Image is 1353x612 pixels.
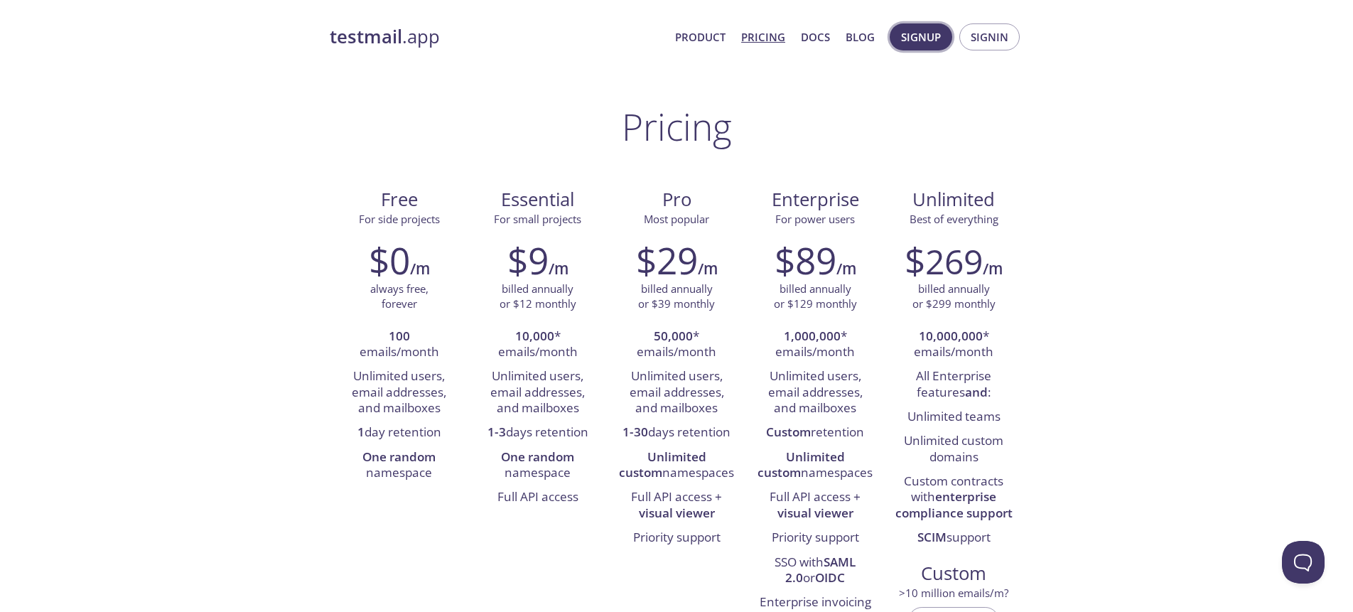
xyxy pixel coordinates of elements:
li: namespaces [618,446,735,486]
strong: visual viewer [777,505,853,521]
h2: $29 [636,239,698,281]
strong: Unlimited custom [758,449,845,481]
h6: /m [698,257,718,281]
h2: $89 [775,239,836,281]
strong: visual viewer [639,505,715,521]
strong: enterprise compliance support [895,488,1013,520]
strong: One random [501,449,574,465]
strong: 50,000 [654,328,693,344]
li: Unlimited users, email addresses, and mailboxes [479,365,596,421]
li: Unlimited users, email addresses, and mailboxes [618,365,735,421]
li: namespaces [757,446,874,486]
strong: 1-3 [487,424,506,440]
span: Signup [901,28,941,46]
li: * emails/month [618,325,735,365]
li: support [895,526,1013,550]
strong: testmail [330,24,402,49]
strong: One random [362,449,436,465]
span: For power users [775,212,855,226]
iframe: Help Scout Beacon - Open [1282,541,1325,584]
span: For side projects [359,212,440,226]
span: Essential [480,188,595,212]
button: Signin [959,23,1020,50]
span: 269 [925,238,983,284]
span: Most popular [644,212,709,226]
li: All Enterprise features : [895,365,1013,405]
li: * emails/month [757,325,874,365]
span: Enterprise [758,188,873,212]
span: Free [341,188,457,212]
strong: 100 [389,328,410,344]
li: Priority support [618,526,735,550]
h6: /m [836,257,856,281]
p: billed annually or $129 monthly [774,281,857,312]
h2: $ [905,239,983,281]
p: always free, forever [370,281,428,312]
h6: /m [549,257,568,281]
span: Best of everything [910,212,998,226]
li: * emails/month [479,325,596,365]
strong: 10,000 [515,328,554,344]
span: Unlimited [912,187,995,212]
a: Docs [801,28,830,46]
li: Priority support [757,526,874,550]
li: * emails/month [895,325,1013,365]
h6: /m [410,257,430,281]
strong: 1-30 [622,424,648,440]
p: billed annually or $299 monthly [912,281,996,312]
h2: $9 [507,239,549,281]
a: Blog [846,28,875,46]
li: emails/month [340,325,458,365]
strong: Unlimited custom [619,449,706,481]
li: Unlimited custom domains [895,429,1013,470]
li: days retention [479,421,596,445]
strong: OIDC [815,569,845,586]
strong: and [965,384,988,400]
span: > 10 million emails/m? [899,586,1008,600]
span: Signin [971,28,1008,46]
li: Full API access + [757,485,874,526]
p: billed annually or $12 monthly [500,281,576,312]
li: SSO with or [757,551,874,591]
p: billed annually or $39 monthly [638,281,715,312]
strong: 10,000,000 [919,328,983,344]
li: day retention [340,421,458,445]
strong: 1,000,000 [784,328,841,344]
li: Unlimited users, email addresses, and mailboxes [757,365,874,421]
button: Signup [890,23,952,50]
strong: 1 [357,424,365,440]
a: testmail.app [330,25,664,49]
li: Unlimited users, email addresses, and mailboxes [340,365,458,421]
li: days retention [618,421,735,445]
strong: Custom [766,424,811,440]
li: Full API access + [618,485,735,526]
h6: /m [983,257,1003,281]
span: Custom [896,562,1012,586]
li: Unlimited teams [895,405,1013,429]
li: Custom contracts with [895,470,1013,526]
a: Product [675,28,726,46]
a: Pricing [741,28,785,46]
li: Full API access [479,485,596,510]
li: retention [757,421,874,445]
span: Pro [618,188,734,212]
h1: Pricing [622,105,732,148]
strong: SAML 2.0 [785,554,856,586]
strong: SCIM [917,529,947,545]
span: For small projects [494,212,581,226]
li: namespace [340,446,458,486]
h2: $0 [369,239,410,281]
li: namespace [479,446,596,486]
